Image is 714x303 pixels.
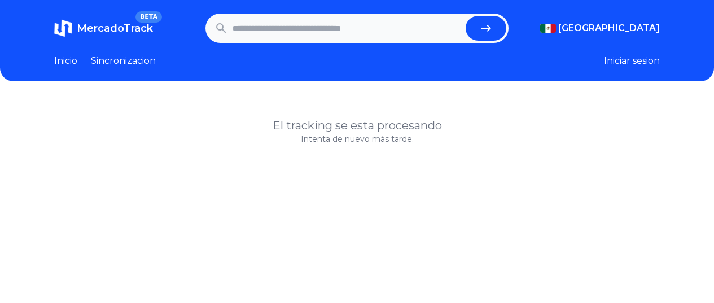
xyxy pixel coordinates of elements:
p: Intenta de nuevo más tarde. [54,133,660,145]
a: Inicio [54,54,77,68]
img: Mexico [540,24,556,33]
span: [GEOGRAPHIC_DATA] [558,21,660,35]
a: Sincronizacion [91,54,156,68]
button: [GEOGRAPHIC_DATA] [540,21,660,35]
span: BETA [135,11,162,23]
span: MercadoTrack [77,22,153,34]
img: MercadoTrack [54,19,72,37]
h1: El tracking se esta procesando [54,118,660,133]
button: Iniciar sesion [604,54,660,68]
a: MercadoTrackBETA [54,19,153,37]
